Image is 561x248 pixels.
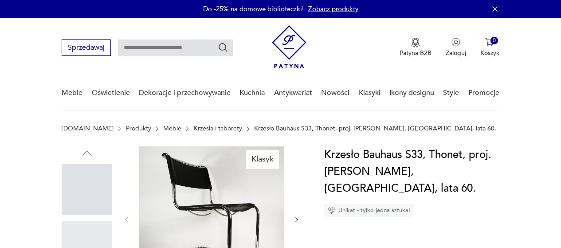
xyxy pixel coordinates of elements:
div: Klasyk [246,150,279,169]
p: Do -25% na domowe biblioteczki! [203,4,304,13]
a: Kuchnia [239,76,265,110]
a: Nowości [321,76,349,110]
p: Koszyk [480,49,499,57]
a: Antykwariat [274,76,312,110]
button: Sprzedawaj [62,39,111,56]
a: Ikona medaluPatyna B2B [400,38,432,57]
p: Krzesło Bauhaus S33, Thonet, proj. [PERSON_NAME], [GEOGRAPHIC_DATA], lata 60. [254,125,496,132]
a: Promocje [468,76,499,110]
img: Ikona diamentu [328,206,336,214]
a: Meble [163,125,181,132]
button: 0Koszyk [480,38,499,57]
a: Oświetlenie [92,76,130,110]
img: Ikona medalu [411,38,420,47]
a: Dekoracje i przechowywanie [139,76,231,110]
img: Ikona koszyka [485,38,494,47]
button: Zaloguj [446,38,466,57]
a: Produkty [126,125,151,132]
a: Ikony designu [389,76,434,110]
button: Szukaj [218,42,228,53]
a: Krzesła i taborety [194,125,242,132]
img: Patyna - sklep z meblami i dekoracjami vintage [272,25,306,68]
p: Zaloguj [446,49,466,57]
a: Style [443,76,459,110]
a: Sprzedawaj [62,45,111,51]
button: Patyna B2B [400,38,432,57]
a: [DOMAIN_NAME] [62,125,114,132]
p: Patyna B2B [400,49,432,57]
h1: Krzesło Bauhaus S33, Thonet, proj. [PERSON_NAME], [GEOGRAPHIC_DATA], lata 60. [324,146,499,197]
a: Meble [62,76,82,110]
a: Zobacz produkty [308,4,358,13]
a: Klasyki [359,76,381,110]
div: 0 [490,37,498,44]
img: Ikonka użytkownika [451,38,460,47]
div: Unikat - tylko jedna sztuka! [324,204,414,217]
